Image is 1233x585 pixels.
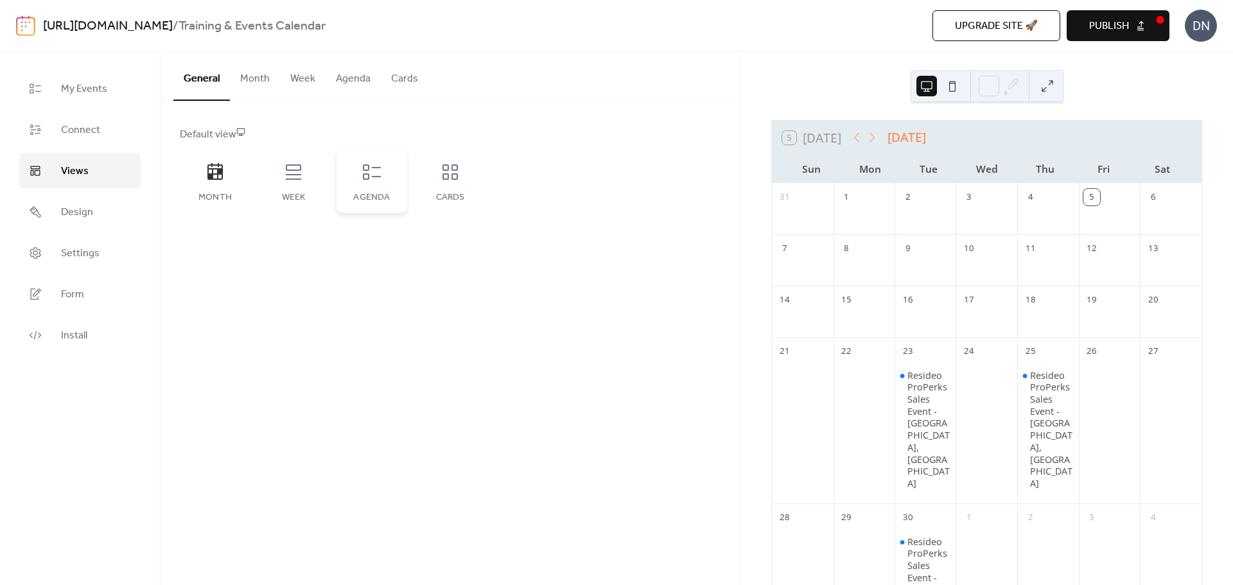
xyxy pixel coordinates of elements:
[1074,155,1133,183] div: Fri
[61,205,93,220] span: Design
[61,164,89,179] span: Views
[1083,292,1100,308] div: 19
[1030,370,1074,490] div: Resideo ProPerks Sales Event - [GEOGRAPHIC_DATA], [GEOGRAPHIC_DATA]
[19,71,141,106] a: My Events
[1089,19,1129,34] span: Publish
[895,370,956,490] div: Resideo ProPerks Sales Event - Raleigh, NC
[1016,155,1074,183] div: Thu
[271,193,316,203] div: Week
[961,509,977,526] div: 1
[782,155,841,183] div: Sun
[841,155,899,183] div: Mon
[1067,10,1169,41] button: Publish
[1083,189,1100,205] div: 5
[19,112,141,147] a: Connect
[180,127,718,143] div: Default view
[1145,240,1162,257] div: 13
[961,240,977,257] div: 10
[1022,509,1038,526] div: 2
[16,15,35,36] img: logo
[776,292,793,308] div: 14
[776,240,793,257] div: 7
[899,509,916,526] div: 30
[19,277,141,311] a: Form
[1145,189,1162,205] div: 6
[349,193,394,203] div: Agenda
[61,123,100,138] span: Connect
[776,343,793,360] div: 21
[1145,509,1162,526] div: 4
[1022,189,1038,205] div: 4
[907,370,951,490] div: Resideo ProPerks Sales Event - [GEOGRAPHIC_DATA], [GEOGRAPHIC_DATA]
[179,14,326,39] b: Training & Events Calendar
[61,246,100,261] span: Settings
[1083,509,1100,526] div: 3
[955,19,1038,34] span: Upgrade site 🚀
[932,10,1060,41] button: Upgrade site 🚀
[961,343,977,360] div: 24
[1022,240,1038,257] div: 11
[961,189,977,205] div: 3
[173,14,179,39] b: /
[19,195,141,229] a: Design
[961,292,977,308] div: 17
[899,292,916,308] div: 16
[173,52,230,101] button: General
[61,82,107,97] span: My Events
[326,52,381,100] button: Agenda
[193,193,238,203] div: Month
[888,128,926,147] div: [DATE]
[61,287,84,302] span: Form
[838,240,855,257] div: 8
[230,52,280,100] button: Month
[899,189,916,205] div: 2
[1083,343,1100,360] div: 26
[1017,370,1079,490] div: Resideo ProPerks Sales Event - Garner, NC
[838,292,855,308] div: 15
[958,155,1016,183] div: Wed
[838,509,855,526] div: 29
[899,343,916,360] div: 23
[838,343,855,360] div: 22
[61,328,87,344] span: Install
[776,189,793,205] div: 31
[1145,343,1162,360] div: 27
[1145,292,1162,308] div: 20
[1022,343,1038,360] div: 25
[19,236,141,270] a: Settings
[899,240,916,257] div: 9
[838,189,855,205] div: 1
[899,155,958,183] div: Tue
[428,193,473,203] div: Cards
[43,14,173,39] a: [URL][DOMAIN_NAME]
[1133,155,1191,183] div: Sat
[381,52,428,100] button: Cards
[19,318,141,353] a: Install
[1185,10,1217,42] div: DN
[1022,292,1038,308] div: 18
[19,153,141,188] a: Views
[1083,240,1100,257] div: 12
[280,52,326,100] button: Week
[776,509,793,526] div: 28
